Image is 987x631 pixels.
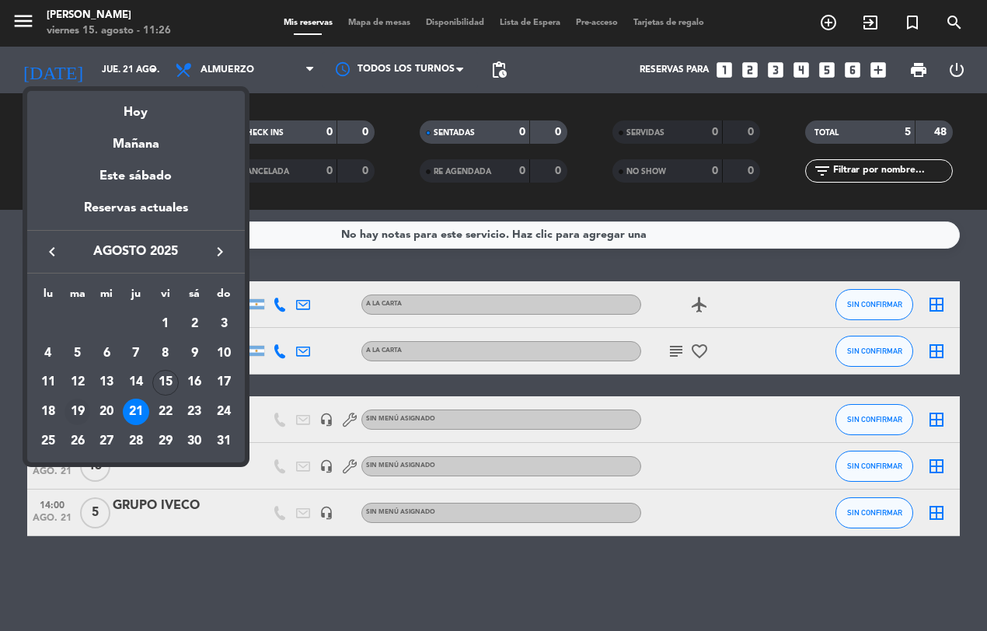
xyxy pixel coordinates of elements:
[33,339,63,368] td: 4 de agosto de 2025
[181,311,208,337] div: 2
[151,285,180,309] th: viernes
[121,339,151,368] td: 7 de agosto de 2025
[63,397,92,427] td: 19 de agosto de 2025
[35,370,61,396] div: 11
[152,399,179,425] div: 22
[93,370,120,396] div: 13
[33,285,63,309] th: lunes
[180,309,210,339] td: 2 de agosto de 2025
[209,368,239,398] td: 17 de agosto de 2025
[152,311,179,337] div: 1
[151,368,180,398] td: 15 de agosto de 2025
[27,91,245,123] div: Hoy
[181,340,208,367] div: 9
[43,242,61,261] i: keyboard_arrow_left
[63,368,92,398] td: 12 de agosto de 2025
[211,340,237,367] div: 10
[152,340,179,367] div: 8
[27,123,245,155] div: Mañana
[65,428,91,455] div: 26
[181,399,208,425] div: 23
[123,428,149,455] div: 28
[65,399,91,425] div: 19
[63,285,92,309] th: martes
[209,309,239,339] td: 3 de agosto de 2025
[65,340,91,367] div: 5
[63,339,92,368] td: 5 de agosto de 2025
[152,370,179,396] div: 15
[180,397,210,427] td: 23 de agosto de 2025
[211,399,237,425] div: 24
[92,339,121,368] td: 6 de agosto de 2025
[211,311,237,337] div: 3
[123,399,149,425] div: 21
[65,370,91,396] div: 12
[211,242,229,261] i: keyboard_arrow_right
[180,285,210,309] th: sábado
[121,368,151,398] td: 14 de agosto de 2025
[92,427,121,456] td: 27 de agosto de 2025
[66,242,206,262] span: agosto 2025
[35,399,61,425] div: 18
[121,427,151,456] td: 28 de agosto de 2025
[151,427,180,456] td: 29 de agosto de 2025
[92,368,121,398] td: 13 de agosto de 2025
[92,285,121,309] th: miércoles
[92,397,121,427] td: 20 de agosto de 2025
[209,339,239,368] td: 10 de agosto de 2025
[38,242,66,262] button: keyboard_arrow_left
[27,198,245,230] div: Reservas actuales
[180,339,210,368] td: 9 de agosto de 2025
[211,370,237,396] div: 17
[33,309,151,339] td: AGO.
[35,428,61,455] div: 25
[123,370,149,396] div: 14
[211,428,237,455] div: 31
[209,427,239,456] td: 31 de agosto de 2025
[152,428,179,455] div: 29
[33,397,63,427] td: 18 de agosto de 2025
[181,428,208,455] div: 30
[93,428,120,455] div: 27
[33,427,63,456] td: 25 de agosto de 2025
[93,340,120,367] div: 6
[151,397,180,427] td: 22 de agosto de 2025
[123,340,149,367] div: 7
[121,397,151,427] td: 21 de agosto de 2025
[206,242,234,262] button: keyboard_arrow_right
[27,155,245,198] div: Este sábado
[121,285,151,309] th: jueves
[63,427,92,456] td: 26 de agosto de 2025
[180,368,210,398] td: 16 de agosto de 2025
[181,370,208,396] div: 16
[33,368,63,398] td: 11 de agosto de 2025
[209,397,239,427] td: 24 de agosto de 2025
[35,340,61,367] div: 4
[151,309,180,339] td: 1 de agosto de 2025
[180,427,210,456] td: 30 de agosto de 2025
[93,399,120,425] div: 20
[209,285,239,309] th: domingo
[151,339,180,368] td: 8 de agosto de 2025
